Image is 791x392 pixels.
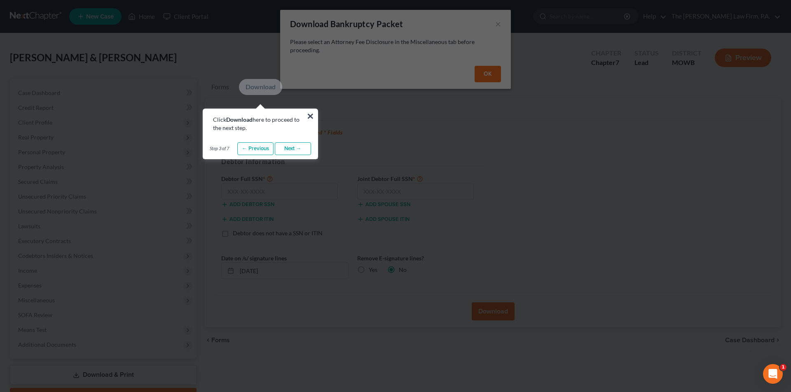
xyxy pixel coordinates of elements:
a: Download [239,79,282,95]
span: Step 3 of 7 [210,145,229,152]
iframe: Intercom live chat [763,364,783,384]
b: Download [226,116,253,123]
a: Next → [275,142,311,155]
div: Click here to proceed to the next step. [213,116,308,132]
button: × [307,109,314,123]
span: 1 [780,364,786,371]
a: ← Previous [237,142,274,155]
